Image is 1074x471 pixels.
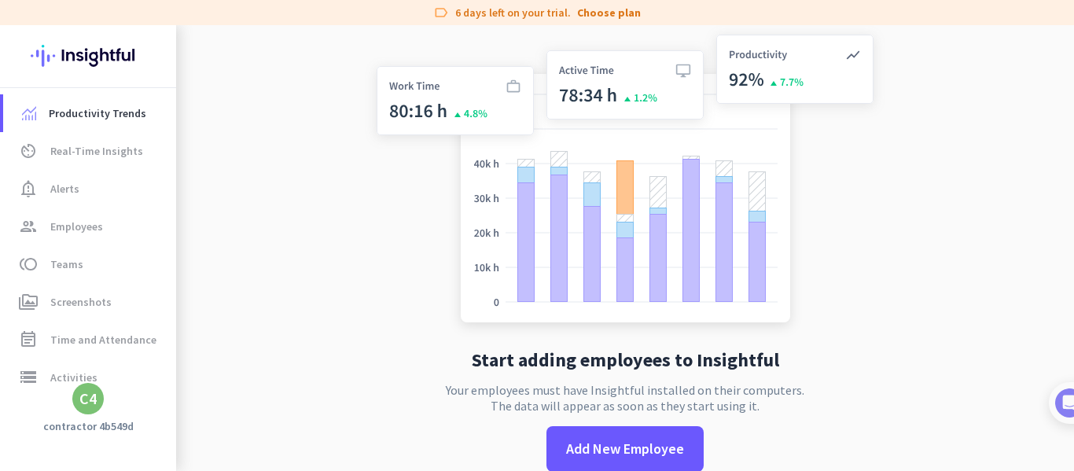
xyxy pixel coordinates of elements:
span: Add New Employee [566,439,684,459]
i: label [433,5,449,20]
a: event_noteTime and Attendance [3,321,176,359]
span: Real-Time Insights [50,142,143,160]
i: storage [19,368,38,387]
img: Insightful logo [31,25,145,86]
i: notification_important [19,179,38,198]
span: Employees [50,217,103,236]
a: perm_mediaScreenshots [3,283,176,321]
span: Teams [50,255,83,274]
div: C4 [79,391,97,407]
span: Activities [50,368,97,387]
span: Time and Attendance [50,330,156,349]
a: notification_importantAlerts [3,170,176,208]
span: Productivity Trends [49,104,146,123]
a: av_timerReal-Time Insights [3,132,176,170]
a: groupEmployees [3,208,176,245]
img: menu-item [22,106,36,120]
img: no-search-results [365,25,885,338]
i: perm_media [19,293,38,311]
i: event_note [19,330,38,349]
a: storageActivities [3,359,176,396]
i: toll [19,255,38,274]
span: Screenshots [50,293,112,311]
a: menu-itemProductivity Trends [3,94,176,132]
span: Alerts [50,179,79,198]
i: av_timer [19,142,38,160]
p: Your employees must have Insightful installed on their computers. The data will appear as soon as... [446,382,804,414]
i: group [19,217,38,236]
a: Choose plan [577,5,641,20]
a: tollTeams [3,245,176,283]
h2: Start adding employees to Insightful [472,351,779,370]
